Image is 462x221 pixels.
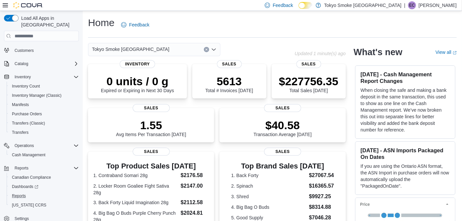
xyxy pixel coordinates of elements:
dd: $27067.54 [309,171,334,179]
span: Load All Apps in [GEOGRAPHIC_DATA] [19,15,79,28]
span: Canadian Compliance [9,173,79,181]
span: Sales [133,104,170,112]
dd: $2024.81 [181,209,209,217]
div: Emilie Cation [408,1,416,9]
span: Reports [12,193,26,199]
p: [PERSON_NAME] [419,1,457,9]
span: Dashboards [12,184,38,189]
img: Cova [13,2,43,9]
span: Sales [296,60,321,68]
dd: $2176.58 [181,171,209,179]
a: Transfers [9,129,31,136]
a: Canadian Compliance [9,173,54,181]
span: Manifests [12,102,29,107]
button: Operations [12,142,37,150]
span: Transfers (Classic) [9,119,79,127]
a: Purchase Orders [9,110,45,118]
dt: 2. Locker Room Goaliee Fight Sativa 28g [93,183,178,196]
h3: [DATE] - ASN Imports Packaged On Dates [361,147,450,160]
span: Transfers [9,129,79,136]
span: Reports [12,164,79,172]
a: View allExternal link [436,50,457,55]
span: Catalog [12,60,79,68]
dd: $2147.00 [181,182,209,190]
div: Avg Items Per Transaction [DATE] [116,119,186,137]
p: $40.58 [254,119,312,132]
button: Reports [7,191,81,201]
span: Dashboards [9,183,79,191]
button: Open list of options [211,47,216,52]
dt: 5. Good Supply [231,214,306,221]
a: Transfers (Classic) [9,119,48,127]
a: Inventory Manager (Classic) [9,92,64,99]
span: Washington CCRS [9,201,79,209]
p: If you are using the Ontario ASN format, the ASN Import in purchase orders will now automatically... [361,163,450,189]
button: Inventory [1,72,81,82]
span: Purchase Orders [9,110,79,118]
dt: 3. Back Forty Liquid Imagination 28g [93,199,178,206]
dd: $8314.88 [309,203,334,211]
dt: 4. Big Bag O Buds [231,204,306,210]
button: Purchase Orders [7,109,81,119]
span: Sales [264,104,301,112]
a: Dashboards [7,182,81,191]
span: Inventory Count [12,84,40,89]
h3: Top Brand Sales [DATE] [231,162,334,170]
h3: Top Product Sales [DATE] [93,162,209,170]
svg: External link [453,51,457,55]
span: Inventory [15,74,31,80]
button: [US_STATE] CCRS [7,201,81,210]
a: Dashboards [9,183,41,191]
a: Cash Management [9,151,48,159]
p: | [404,1,405,9]
button: Inventory [12,73,33,81]
a: Manifests [9,101,31,109]
button: Catalog [12,60,31,68]
button: Transfers (Classic) [7,119,81,128]
a: Inventory Count [9,82,43,90]
span: Cash Management [9,151,79,159]
span: Inventory [12,73,79,81]
span: [US_STATE] CCRS [12,203,46,208]
span: Sales [264,148,301,156]
h3: [DATE] - Cash Management Report Changes [361,71,450,84]
span: Inventory Manager (Classic) [12,93,62,98]
span: Manifests [9,101,79,109]
button: Transfers [7,128,81,137]
dt: 3. Shred [231,193,306,200]
span: Operations [15,143,34,148]
span: Transfers [12,130,28,135]
button: Inventory Manager (Classic) [7,91,81,100]
p: Updated 1 minute(s) ago [295,51,346,56]
h1: Home [88,16,115,29]
span: Inventory Manager (Classic) [9,92,79,99]
span: Canadian Compliance [12,175,51,180]
input: Dark Mode [299,2,312,9]
button: Manifests [7,100,81,109]
button: Reports [12,164,31,172]
span: Operations [12,142,79,150]
div: Expired or Expiring in Next 30 Days [101,75,174,93]
dd: $16365.57 [309,182,334,190]
button: Clear input [204,47,209,52]
span: Reports [9,192,79,200]
a: Customers [12,47,36,55]
span: Transfers (Classic) [12,121,45,126]
dt: 2. Spinach [231,183,306,189]
div: Transaction Average [DATE] [254,119,312,137]
span: Feedback [129,21,149,28]
button: Inventory Count [7,82,81,91]
span: Inventory [120,60,155,68]
span: Inventory Count [9,82,79,90]
span: Tokyo Smoke [GEOGRAPHIC_DATA] [92,45,169,53]
dd: $2112.58 [181,199,209,206]
h2: What's new [354,47,402,57]
dt: 1. Contraband Somari 28g [93,172,178,179]
p: When closing the safe and making a bank deposit in the same transaction, this used to show as one... [361,87,450,133]
p: 1.55 [116,119,186,132]
p: 5613 [205,75,253,88]
span: Purchase Orders [12,111,42,117]
dd: $9927.25 [309,193,334,201]
p: 0 units / 0 g [101,75,174,88]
